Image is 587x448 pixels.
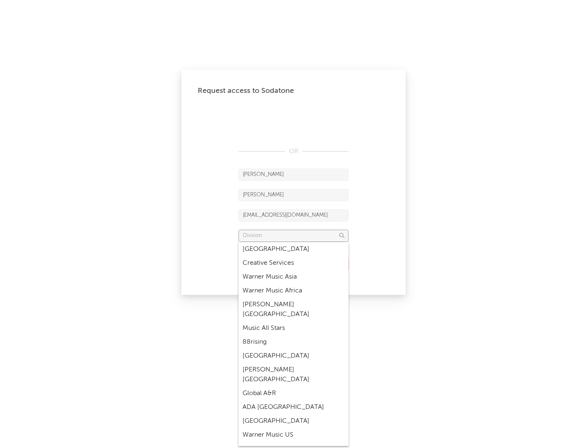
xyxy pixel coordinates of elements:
[238,270,349,284] div: Warner Music Asia
[238,169,349,181] input: First Name
[238,428,349,442] div: Warner Music US
[238,349,349,363] div: [GEOGRAPHIC_DATA]
[238,242,349,256] div: [GEOGRAPHIC_DATA]
[238,147,349,156] div: OR
[238,387,349,400] div: Global A&R
[238,321,349,335] div: Music All Stars
[238,230,349,242] input: Division
[238,298,349,321] div: [PERSON_NAME] [GEOGRAPHIC_DATA]
[238,335,349,349] div: 88rising
[238,414,349,428] div: [GEOGRAPHIC_DATA]
[238,363,349,387] div: [PERSON_NAME] [GEOGRAPHIC_DATA]
[238,209,349,222] input: Email
[238,400,349,414] div: ADA [GEOGRAPHIC_DATA]
[238,189,349,201] input: Last Name
[198,86,389,96] div: Request access to Sodatone
[238,256,349,270] div: Creative Services
[238,284,349,298] div: Warner Music Africa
